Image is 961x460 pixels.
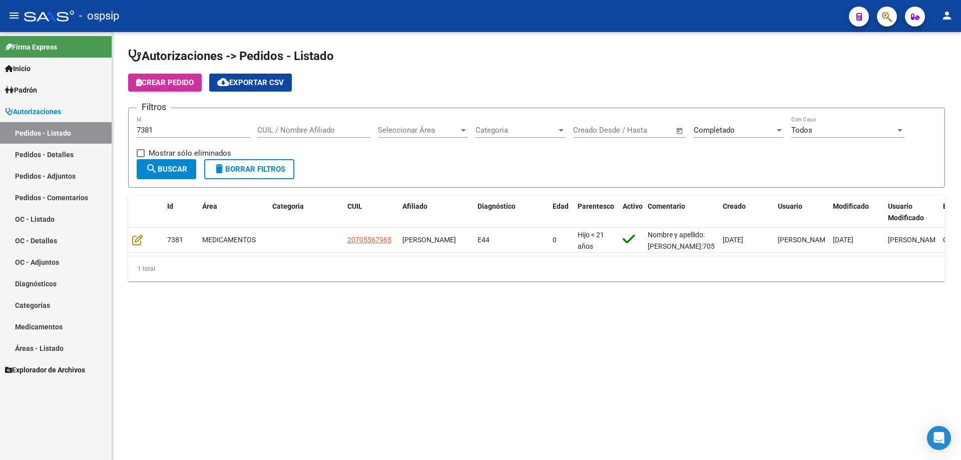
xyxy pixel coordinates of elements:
span: - ospsip [79,5,119,27]
span: Comentario [648,202,685,210]
mat-icon: menu [8,10,20,22]
mat-icon: delete [213,163,225,175]
span: Explorador de Archivos [5,364,85,375]
span: Nombre y apellido: [PERSON_NAME]:70556796 RESIDENCIA : AMBA ([PERSON_NAME]) DIAGNOSTICO: PMI MEDI... [648,231,735,353]
span: Activo [623,202,643,210]
datatable-header-cell: Edad [549,196,574,229]
span: Exportar CSV [217,78,284,87]
span: Todos [791,126,812,135]
button: Exportar CSV [209,74,292,92]
mat-icon: cloud_download [217,76,229,88]
h3: Filtros [137,100,171,114]
div: Open Intercom Messenger [927,426,951,450]
span: Completado [694,126,735,135]
div: 1 total [128,256,945,281]
span: Seleccionar Área [378,126,459,135]
input: Fecha fin [623,126,671,135]
span: [PERSON_NAME] [778,236,831,244]
span: CUIL [347,202,362,210]
button: Open calendar [674,125,686,137]
span: Edad [553,202,569,210]
span: Mostrar sólo eliminados [149,147,231,159]
span: Afiliado [402,202,427,210]
span: Hijo < 21 años [578,231,604,250]
span: Borrar Filtros [213,165,285,174]
datatable-header-cell: Categoria [268,196,343,229]
datatable-header-cell: Diagnóstico [473,196,549,229]
mat-icon: person [941,10,953,22]
span: Buscar [146,165,187,174]
button: Buscar [137,159,196,179]
datatable-header-cell: CUIL [343,196,398,229]
input: Fecha inicio [573,126,614,135]
span: Autorizaciones [5,106,61,117]
span: Diagnóstico [477,202,516,210]
button: Borrar Filtros [204,159,294,179]
span: Padrón [5,85,37,96]
datatable-header-cell: Afiliado [398,196,473,229]
datatable-header-cell: Área [198,196,268,229]
span: E44 [477,236,490,244]
span: Modificado [833,202,869,210]
span: Autorizaciones -> Pedidos - Listado [128,49,334,63]
span: [DATE] [723,236,743,244]
span: MEDICAMENTOS [202,236,256,244]
span: 20705567965 [347,236,391,244]
datatable-header-cell: Usuario [774,196,829,229]
span: Usuario [778,202,802,210]
span: Inicio [5,63,31,74]
span: Creado [723,202,746,210]
datatable-header-cell: Comentario [644,196,719,229]
span: Parentesco [578,202,614,210]
datatable-header-cell: Modificado [829,196,884,229]
span: Área [202,202,217,210]
datatable-header-cell: Activo [619,196,644,229]
span: [PERSON_NAME] [402,236,456,244]
span: [PERSON_NAME] [888,236,941,244]
span: 0 [553,236,557,244]
span: Usuario Modificado [888,202,924,222]
span: Firma Express [5,42,57,53]
mat-icon: search [146,163,158,175]
span: Crear Pedido [136,78,194,87]
button: Crear Pedido [128,74,202,92]
span: Categoria [475,126,557,135]
datatable-header-cell: Parentesco [574,196,619,229]
span: Categoria [272,202,304,210]
span: Id [167,202,173,210]
datatable-header-cell: Id [163,196,198,229]
span: [DATE] [833,236,853,244]
datatable-header-cell: Creado [719,196,774,229]
span: 7381 [167,236,183,244]
datatable-header-cell: Usuario Modificado [884,196,939,229]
